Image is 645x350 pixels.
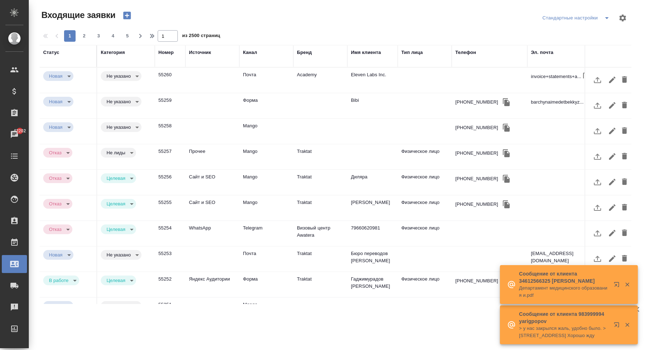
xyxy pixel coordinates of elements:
[618,71,631,88] button: Удалить
[239,144,293,169] td: Mango
[93,30,104,42] button: 3
[239,272,293,297] td: Форма
[155,68,185,93] td: 55260
[293,246,347,272] td: Traktat
[347,195,398,221] td: [PERSON_NAME]
[185,221,239,246] td: WhatsApp
[618,199,631,216] button: Удалить
[43,199,72,209] div: Новая
[47,303,65,309] button: Новая
[104,175,127,181] button: Целевая
[398,170,452,195] td: Физическое лицо
[618,224,631,242] button: Удалить
[293,221,347,246] td: Визовый центр Awatera
[78,32,90,40] span: 2
[455,303,498,310] div: [PHONE_NUMBER]
[606,250,618,267] button: Редактировать
[101,97,141,106] div: Новая
[501,199,512,210] button: Скопировать
[239,297,293,323] td: Mango
[347,272,398,297] td: Гаджимурадов [PERSON_NAME]
[43,49,59,56] div: Статус
[293,68,347,93] td: Academy
[620,281,635,288] button: Закрыть
[618,173,631,191] button: Удалить
[155,272,185,297] td: 55252
[455,277,498,285] div: [PHONE_NUMBER]
[78,30,90,42] button: 2
[101,173,136,183] div: Новая
[606,173,618,191] button: Редактировать
[501,97,512,108] button: Скопировать
[589,173,606,191] button: Загрузить файл
[618,148,631,165] button: Удалить
[606,71,618,88] button: Редактировать
[519,325,609,339] p: > у нас закрылся жаль, удобно было. > [STREET_ADDRESS] Хорошо жду
[606,122,618,140] button: Редактировать
[47,252,65,258] button: Новая
[43,301,73,311] div: Новая
[519,285,609,299] p: Департамент медицинского образования и.pdf
[519,310,609,325] p: Сообщение от клиента 983999994 yarigpopov
[104,150,127,156] button: Не лиды
[239,221,293,246] td: Telegram
[43,224,72,234] div: Новая
[47,277,71,283] button: В работе
[93,32,104,40] span: 3
[239,246,293,272] td: Почта
[43,250,73,260] div: Новая
[239,170,293,195] td: Mango
[158,49,174,56] div: Номер
[618,122,631,140] button: Удалить
[347,68,398,93] td: Eleven Labs Inc.
[531,73,581,80] p: invoice+statements+a...
[589,199,606,216] button: Загрузить файл
[541,12,614,24] div: split button
[581,71,592,82] button: Скопировать
[101,148,136,158] div: Новая
[455,201,498,208] div: [PHONE_NUMBER]
[606,224,618,242] button: Редактировать
[122,32,133,40] span: 5
[155,195,185,221] td: 55255
[455,175,498,182] div: [PHONE_NUMBER]
[351,49,381,56] div: Имя клиента
[155,297,185,323] td: 55251
[43,97,73,106] div: Новая
[297,49,312,56] div: Бренд
[104,99,133,105] button: Не указано
[501,148,512,159] button: Скопировать
[293,144,347,169] td: Traktat
[398,195,452,221] td: Физическое лицо
[609,277,627,295] button: Открыть в новой вкладке
[589,224,606,242] button: Загрузить файл
[118,9,136,22] button: Создать
[101,250,141,260] div: Новая
[293,170,347,195] td: Traktat
[401,49,423,56] div: Тип лица
[347,246,398,272] td: Бюро переводов [PERSON_NAME]
[501,122,512,133] button: Скопировать
[606,199,618,216] button: Редактировать
[398,272,452,297] td: Физическое лицо
[122,30,133,42] button: 5
[347,221,398,246] td: 79660620981
[155,246,185,272] td: 55253
[189,49,211,56] div: Источник
[101,49,125,56] div: Категория
[455,99,498,106] div: [PHONE_NUMBER]
[47,124,65,130] button: Новая
[398,144,452,169] td: Физическое лицо
[47,175,64,181] button: Отказ
[101,122,141,132] div: Новая
[531,99,584,106] p: barchynaimedetbekkyz...
[9,127,30,135] span: 42202
[584,97,595,108] button: Скопировать
[104,226,127,232] button: Целевая
[239,195,293,221] td: Mango
[101,301,141,311] div: Новая
[182,31,220,42] span: из 2500 страниц
[531,49,553,56] div: Эл. почта
[2,126,27,144] a: 42202
[185,195,239,221] td: Сайт и SEO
